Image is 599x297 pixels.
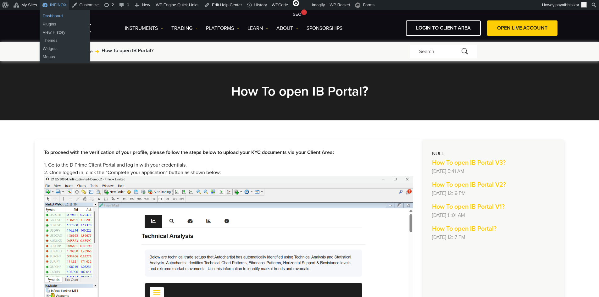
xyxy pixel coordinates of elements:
span: How To open IB Portal? [102,47,153,54]
strong: How To open IB Portal V1? [432,203,505,211]
a: Plugins [40,20,90,28]
a: ABOUT [276,25,299,32]
ul: INFINOX [40,35,90,63]
a: Menus [40,53,90,61]
a: Themes [40,36,90,45]
h2: How To open IB Portal? [158,83,441,99]
img: arrow-right [95,50,99,53]
strong: How To open IB Portal V3? [432,159,506,167]
p: [DATE] 12:17 PM [432,234,555,241]
a: Widgets [40,45,90,53]
a: Instruments [125,25,164,32]
a: OPEN LIVE ACCOUNT [487,20,557,36]
span: payalbhisikar [555,3,579,7]
strong: To proceed with the verification of your profile, please follow the steps below to upload your KY... [44,149,334,156]
a: Dashboard [40,12,90,20]
p: [DATE] 5:41 AM [432,168,555,175]
a: SPONSORSHIPS [307,25,342,32]
strong: How To open IB Portal? [432,225,496,233]
a: Learn [247,25,269,32]
a: TRADING [171,25,198,32]
a: View History [40,28,90,36]
span: SEO [293,12,301,17]
div: ! [301,9,307,15]
a: PLATFORMS [206,25,240,32]
a: LOGIN TO CLIENT AREA [406,20,481,36]
li: 1. Go to the D Prime Client Portal and log in with your credentials. [44,161,413,169]
p: [DATE] 11:01 AM [432,212,555,219]
div: Search [410,45,477,58]
strong: How To open IB Portal V2? [432,181,506,189]
p: [DATE] 12:19 PM [432,190,555,197]
ul: INFINOX [40,10,90,38]
li: 2. Once logged in, click the “Complete your application” button as shown below: [44,169,413,176]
